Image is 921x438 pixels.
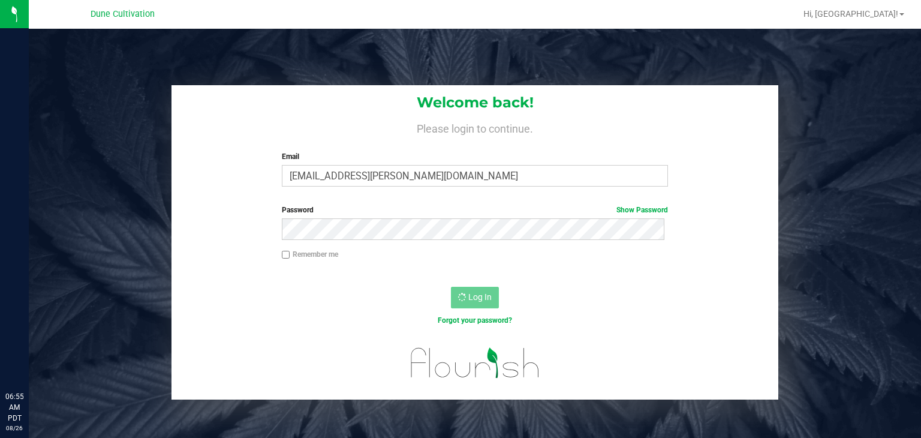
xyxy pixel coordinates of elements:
span: Hi, [GEOGRAPHIC_DATA]! [803,9,898,19]
span: Dune Cultivation [91,9,155,19]
span: Password [282,206,314,214]
p: 06:55 AM PDT [5,391,23,424]
button: Log In [451,287,499,308]
label: Email [282,151,669,162]
a: Forgot your password? [438,316,512,325]
h4: Please login to continue. [171,120,778,134]
p: 08/26 [5,424,23,433]
h1: Welcome back! [171,95,778,110]
input: Remember me [282,251,290,259]
span: Log In [468,292,492,302]
label: Remember me [282,249,338,260]
img: flourish_logo.svg [399,338,551,387]
a: Show Password [616,206,668,214]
